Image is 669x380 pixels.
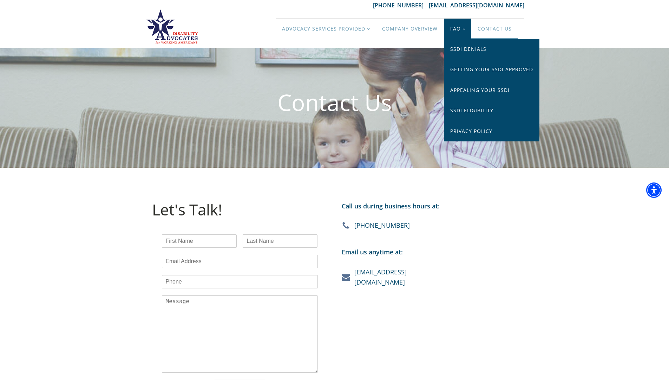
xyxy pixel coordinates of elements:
input: Phone [162,275,318,288]
a: Privacy Policy [444,121,539,141]
a: [EMAIL_ADDRESS][DOMAIN_NAME] [429,1,524,9]
a: [EMAIL_ADDRESS][DOMAIN_NAME] [354,267,407,287]
a: Appealing Your SSDI [444,80,539,100]
div: Email us anytime at: [342,247,403,267]
input: First Name [162,234,237,248]
a: Contact Us [471,19,518,39]
a: FAQ [444,19,471,39]
input: Email Address [162,255,318,268]
input: Last Name [243,234,317,248]
a: Company Overview [376,19,444,39]
h1: Contact Us [277,90,392,115]
a: SSDI Eligibility [444,100,539,121]
a: SSDI Denials [444,39,539,59]
div: Call us during business hours at: [342,201,440,221]
a: [PHONE_NUMBER] [373,1,429,9]
h1: Let's Talk! [152,201,222,218]
a: Getting Your SSDI Approved [444,59,539,80]
a: Advocacy Services Provided [276,19,376,39]
div: Accessibility Menu [646,182,662,198]
div: [PHONE_NUMBER] [354,221,410,230]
